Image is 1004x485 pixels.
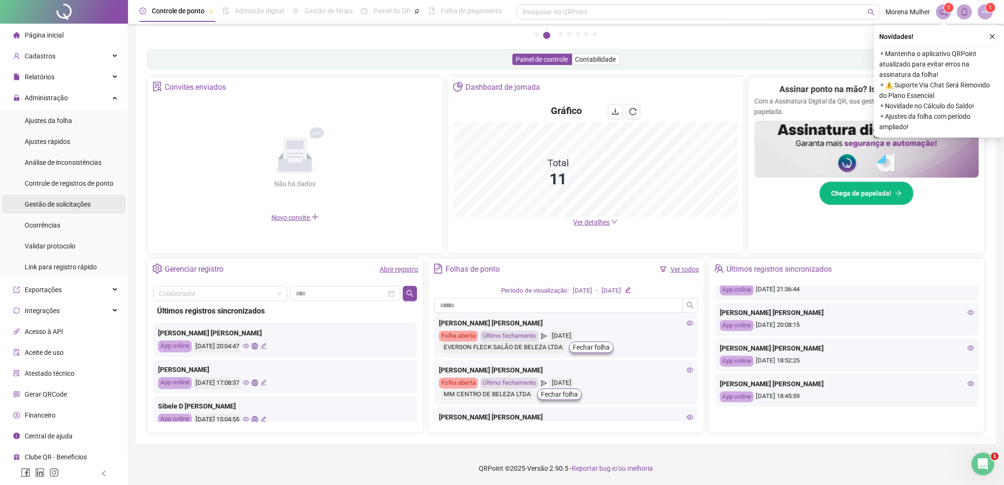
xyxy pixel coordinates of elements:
a: Ver detalhes down [573,219,618,226]
div: [PERSON_NAME] [158,364,412,375]
span: edit [260,380,267,386]
div: Sibele D [PERSON_NAME] [158,401,412,411]
span: team [714,264,724,274]
span: Ajustes rápidos [25,138,70,145]
span: Gestão de solicitações [25,200,91,208]
span: Aceite de uso [25,349,64,356]
span: Reportar bug e/ou melhoria [572,465,653,472]
button: 4 [567,32,572,37]
span: reload [629,108,637,115]
button: Fechar folha [569,342,614,353]
span: global [251,380,258,386]
div: [DATE] 17:08:37 [194,377,241,389]
span: filter [660,266,667,273]
span: pushpin [414,9,420,14]
a: Ver todos [670,266,699,273]
div: Últimos registros sincronizados [726,261,832,277]
p: Com a Assinatura Digital da QR, sua gestão fica mais ágil, segura e sem papelada. [754,96,979,117]
span: pushpin [208,9,214,14]
button: Chega de papelada! [819,181,914,205]
span: eye [967,380,974,387]
span: eye [967,309,974,316]
span: lock [13,94,20,101]
button: 7 [593,32,597,37]
span: bell [960,8,969,16]
div: [DATE] [602,286,621,296]
span: eye [243,416,249,422]
span: Contabilidade [576,56,616,63]
span: Painel de controle [516,56,568,63]
span: eye [243,343,249,349]
span: audit [13,349,20,355]
span: Painel do DP [373,7,410,15]
span: sync [13,307,20,314]
span: dollar [13,411,20,418]
sup: Atualize o seu contato no menu Meus Dados [986,3,995,12]
div: Folhas de ponto [446,261,500,277]
div: [PERSON_NAME] [PERSON_NAME] [720,307,974,318]
div: [DATE] 18:45:59 [720,391,974,402]
span: clock-circle [139,8,146,14]
div: [PERSON_NAME] [PERSON_NAME] [439,365,693,375]
div: Folha aberta [439,331,478,342]
div: App online [720,356,753,367]
div: [DATE] 18:52:25 [720,356,974,367]
div: App online [720,320,753,331]
span: 1 [991,453,999,460]
span: Novidades ! [880,31,914,42]
span: dashboard [361,8,368,14]
sup: 1 [944,3,954,12]
span: Ver detalhes [573,219,610,226]
span: download [612,108,619,115]
span: eye [687,414,693,420]
span: sun [292,8,299,14]
h4: Gráfico [551,104,582,117]
span: Fechar folha [573,342,610,352]
span: Atestado técnico [25,370,74,377]
span: Gerar QRCode [25,390,67,398]
div: [PERSON_NAME] [PERSON_NAME] [720,379,974,389]
span: home [13,31,20,38]
span: solution [152,82,162,92]
button: 5 [576,32,580,37]
div: Período de visualização: [501,286,569,296]
span: Financeiro [25,411,56,419]
div: [DATE] 20:04:47 [194,341,241,352]
a: Abrir registro [380,266,418,273]
span: edit [260,343,267,349]
span: Fechar folha [541,389,578,399]
div: Último fechamento [480,331,539,342]
span: send [541,378,547,389]
span: Chega de papelada! [831,188,892,199]
iframe: Intercom live chat [972,453,995,475]
button: 1 [535,32,539,37]
span: global [251,343,258,349]
div: [DATE] 15:04:55 [194,414,241,426]
div: [DATE] 21:36:44 [720,285,974,295]
span: Integrações [25,307,60,314]
span: user-add [13,52,20,59]
span: notification [939,8,948,16]
div: Gerenciar registro [165,261,223,277]
div: [PERSON_NAME] [PERSON_NAME] [158,328,412,338]
span: search [687,302,694,309]
span: search [406,290,414,297]
span: send [541,331,547,342]
button: 6 [584,32,589,37]
span: Cadastros [25,52,56,60]
div: [DATE] [549,378,574,389]
span: Clube QR - Beneficios [25,453,87,461]
div: Últimos registros sincronizados [157,305,413,317]
div: [DATE] [549,331,574,342]
span: ⚬ Novidade no Cálculo do Saldo! [880,101,998,111]
div: App online [720,285,753,295]
div: App online [158,341,192,352]
div: EVERSON FLECK SALÃO DE BELEZA LTDA [441,342,565,353]
span: Administração [25,94,68,102]
footer: QRPoint © 2025 - 2.90.5 - [128,452,1004,485]
span: ⚬ ⚠️ Suporte Via Chat Será Removido do Plano Essencial [880,80,998,101]
div: App online [158,377,192,389]
span: eye [687,320,693,326]
button: Fechar folha [537,389,582,400]
img: 62003 [978,5,993,19]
